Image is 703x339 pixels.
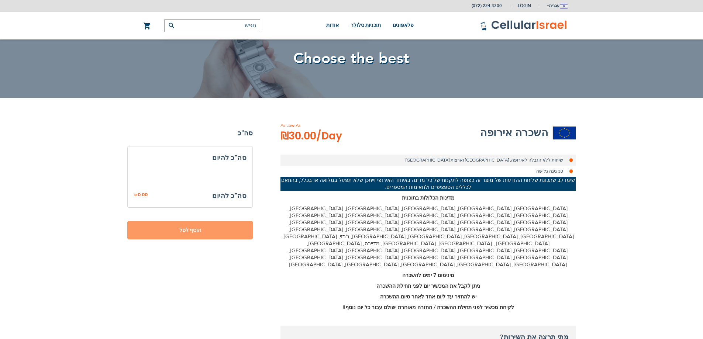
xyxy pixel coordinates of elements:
a: (072) 224-3300 [472,3,502,8]
span: פלאפונים [393,23,414,28]
li: שיחות ללא הגבלה לאירופה, [GEOGRAPHIC_DATA] וארצות [GEOGRAPHIC_DATA] [280,155,576,166]
strong: מינימום 7 ימים להשכרה [402,272,454,279]
p: שימו לב שתכונת שליחת ההודעות של מוצר זה כפופה לתקנות של כל מדינה באיחוד האירופי וייתכן שלא תפעל ב... [280,177,576,191]
a: אודות [326,12,339,39]
span: /Day [316,129,342,143]
li: 30 גיגה גלישה [280,166,576,177]
h3: סה"כ להיום [212,190,247,201]
a: תוכניות סלולר [351,12,381,39]
span: ₪ [134,192,138,198]
span: Choose the best [293,48,410,69]
h3: סה"כ להיום [134,152,247,163]
span: As Low As [280,122,362,129]
button: עברית [546,0,568,11]
a: פלאפונים [393,12,414,39]
p: [GEOGRAPHIC_DATA], [GEOGRAPHIC_DATA], [GEOGRAPHIC_DATA], [GEOGRAPHIC_DATA], [GEOGRAPHIC_DATA], [G... [280,205,576,268]
strong: סה"כ [127,128,253,139]
strong: ניתן לקבל את המכשיר יום לפני תחילת ההשכרה [376,283,480,290]
img: השכרה אירופה [553,127,576,139]
input: חפש [164,19,260,32]
strong: יש להחזיר עד ליום אחד לאחר סיום ההשכרה [380,293,476,300]
span: ₪30.00 [280,129,342,143]
h2: השכרה אירופה [480,125,548,140]
span: Login [518,3,531,8]
span: תוכניות סלולר [351,23,381,28]
strong: לקיחת מכשיר לפני תחילת ההשכרה / החזרה מאוחרת ישולם עבור כל יום נוסף!! [342,304,514,311]
img: לוגו סלולר ישראל [480,20,568,31]
img: Jerusalem [560,4,568,8]
span: אודות [326,23,339,28]
span: 0.00 [138,191,148,198]
strong: מדינות הכלולות בתוכנית [402,194,455,201]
